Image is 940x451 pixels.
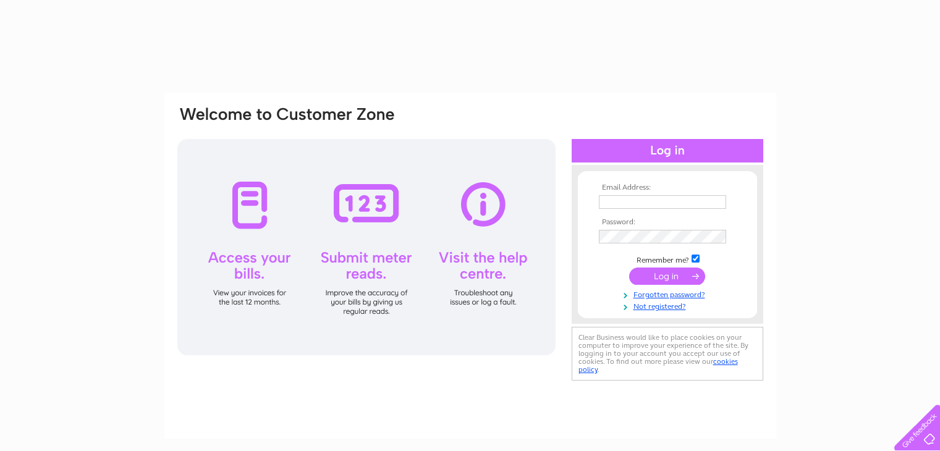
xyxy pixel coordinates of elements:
a: Forgotten password? [599,288,739,300]
th: Email Address: [596,183,739,192]
input: Submit [629,268,705,285]
a: cookies policy [578,357,738,374]
th: Password: [596,218,739,227]
td: Remember me? [596,253,739,265]
div: Clear Business would like to place cookies on your computer to improve your experience of the sit... [572,327,763,381]
a: Not registered? [599,300,739,311]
